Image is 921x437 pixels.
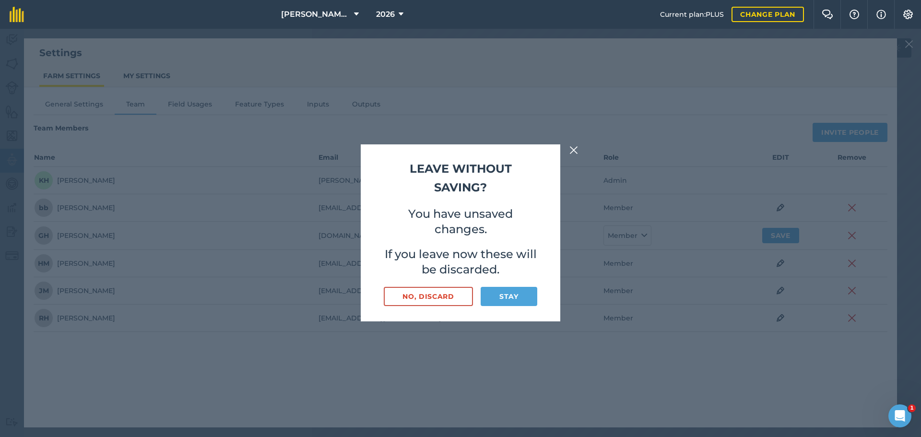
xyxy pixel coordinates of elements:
[384,247,537,277] p: If you leave now these will be discarded.
[732,7,804,22] a: Change plan
[822,10,833,19] img: Two speech bubbles overlapping with the left bubble in the forefront
[888,404,911,427] iframe: Intercom live chat
[384,287,473,306] button: No, discard
[384,160,537,197] h2: Leave without saving?
[876,9,886,20] img: svg+xml;base64,PHN2ZyB4bWxucz0iaHR0cDovL3d3dy53My5vcmcvMjAwMC9zdmciIHdpZHRoPSIxNyIgaGVpZ2h0PSIxNy...
[376,9,395,20] span: 2026
[10,7,24,22] img: fieldmargin Logo
[660,9,724,20] span: Current plan : PLUS
[849,10,860,19] img: A question mark icon
[384,206,537,237] p: You have unsaved changes.
[481,287,537,306] button: Stay
[281,9,350,20] span: [PERSON_NAME] Family Farms
[908,404,916,412] span: 1
[902,10,914,19] img: A cog icon
[569,144,578,156] img: svg+xml;base64,PHN2ZyB4bWxucz0iaHR0cDovL3d3dy53My5vcmcvMjAwMC9zdmciIHdpZHRoPSIyMiIgaGVpZ2h0PSIzMC...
